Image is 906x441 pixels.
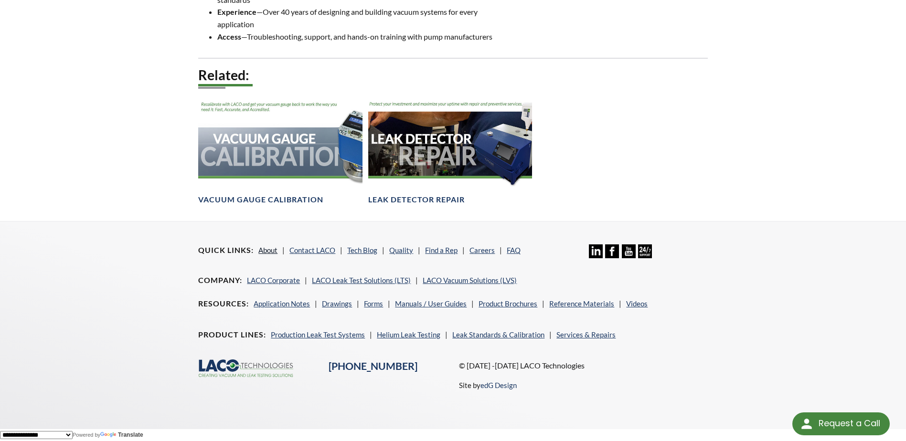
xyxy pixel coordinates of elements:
a: Leak Standards & Calibration [452,330,544,339]
h2: Related: [198,66,707,84]
a: About [258,246,277,254]
strong: Access [217,32,241,41]
div: Request a Call [819,412,880,434]
a: Header showing a vacuum gaugeVacuum Gauge Calibration [198,98,362,205]
a: Translate [100,431,143,438]
a: Services & Repairs [556,330,616,339]
a: 24/7 Support [638,251,652,260]
img: Google Translate [100,432,118,438]
a: Tech Blog [347,246,377,254]
a: Find a Rep [425,246,458,254]
a: LACO Leak Test Solutions (LTS) [312,276,411,284]
a: LACO Corporate [247,276,300,284]
p: © [DATE] -[DATE] LACO Technologies [459,359,708,372]
a: Videos [626,299,648,308]
h4: Product Lines [198,330,266,340]
a: Manuals / User Guides [395,299,467,308]
a: LACO Vacuum Solutions (LVS) [423,276,517,284]
li: —Troubleshooting, support, and hands-on training with pump manufacturers [217,31,499,43]
div: Request a Call [792,412,890,435]
a: Production Leak Test Systems [271,330,365,339]
a: Drawings [322,299,352,308]
h4: Quick Links [198,245,254,255]
img: 24/7 Support Icon [638,244,652,258]
a: Leak Detector Repair headerLeak Detector Repair [368,98,532,205]
a: FAQ [507,246,521,254]
strong: Experience [217,7,256,16]
a: edG Design [480,381,517,389]
h4: Resources [198,299,249,309]
a: Forms [364,299,383,308]
h4: Vacuum Gauge Calibration [198,195,323,205]
a: Quality [389,246,413,254]
a: Application Notes [254,299,310,308]
li: —Over 40 years of designing and building vacuum systems for every application [217,6,499,30]
h4: Company [198,275,242,285]
a: [PHONE_NUMBER] [329,360,417,372]
h4: Leak Detector Repair [368,195,465,205]
img: round button [799,416,814,431]
a: Helium Leak Testing [377,330,440,339]
a: Product Brochures [479,299,537,308]
a: Reference Materials [549,299,614,308]
p: Site by [459,379,517,391]
a: Careers [469,246,495,254]
a: Contact LACO [289,246,335,254]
